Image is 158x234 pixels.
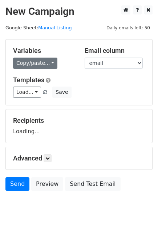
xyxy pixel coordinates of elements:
h2: New Campaign [5,5,153,18]
h5: Advanced [13,154,145,162]
a: Templates [13,76,44,84]
a: Load... [13,87,41,98]
div: Loading... [13,117,145,135]
a: Send [5,177,29,191]
a: Send Test Email [65,177,120,191]
a: Copy/paste... [13,58,57,69]
a: Preview [31,177,63,191]
h5: Recipients [13,117,145,125]
a: Daily emails left: 50 [104,25,153,30]
small: Google Sheet: [5,25,72,30]
a: Manual Listing [38,25,72,30]
button: Save [52,87,71,98]
h5: Email column [85,47,145,55]
span: Daily emails left: 50 [104,24,153,32]
h5: Variables [13,47,74,55]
